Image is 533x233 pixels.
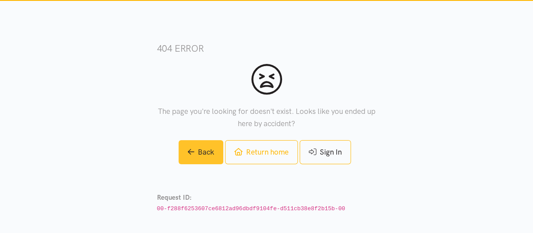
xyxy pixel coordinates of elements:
[300,140,351,164] a: Sign In
[157,205,345,212] code: 00-f288f6253607ce6812ad96dbdf9104fe-d511cb38e8f2b15b-00
[157,42,376,55] h3: 404 error
[179,140,223,164] a: Back
[225,140,298,164] a: Return home
[157,194,192,201] strong: Request ID:
[157,106,376,129] p: The page you're looking for doesn't exist. Looks like you ended up here by accident?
